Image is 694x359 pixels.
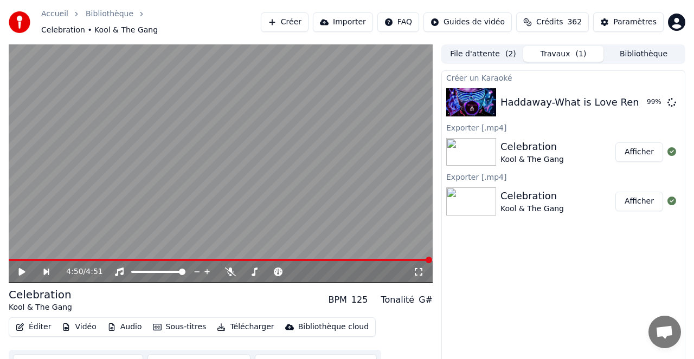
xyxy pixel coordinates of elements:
div: Haddaway-What is Love Remix [500,95,651,110]
button: FAQ [377,12,419,32]
div: Bibliothèque cloud [298,322,369,332]
button: Sous-titres [149,319,211,335]
button: Vidéo [57,319,100,335]
div: Exporter [.mp4] [442,170,685,183]
span: Celebration • Kool & The Gang [41,25,158,36]
button: Télécharger [213,319,278,335]
div: Celebration [9,287,72,302]
div: Kool & The Gang [500,204,564,214]
div: G# [419,293,433,306]
div: Celebration [500,139,564,154]
div: Créer un Karaoké [442,71,685,84]
div: Celebration [500,188,564,204]
span: 4:51 [86,266,102,277]
div: / [66,266,92,277]
span: ( 2 ) [505,49,516,60]
div: Kool & The Gang [500,154,564,165]
div: Kool & The Gang [9,302,72,313]
div: 125 [351,293,368,306]
div: Ouvrir le chat [648,316,681,348]
a: Bibliothèque [86,9,133,19]
div: BPM [328,293,346,306]
span: 4:50 [66,266,83,277]
button: Crédits362 [516,12,589,32]
nav: breadcrumb [41,9,261,36]
button: File d'attente [443,46,523,62]
button: Créer [261,12,309,32]
span: ( 1 ) [576,49,587,60]
span: Crédits [536,17,563,28]
button: Audio [103,319,146,335]
button: Guides de vidéo [423,12,512,32]
a: Accueil [41,9,68,19]
div: 99 % [647,98,663,107]
button: Afficher [615,142,663,162]
button: Paramètres [593,12,664,32]
button: Éditer [11,319,55,335]
div: Paramètres [613,17,657,28]
button: Afficher [615,192,663,211]
span: 362 [567,17,582,28]
div: Tonalité [381,293,414,306]
div: Exporter [.mp4] [442,121,685,134]
button: Importer [313,12,373,32]
button: Bibliothèque [603,46,684,62]
button: Travaux [523,46,603,62]
img: youka [9,11,30,33]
